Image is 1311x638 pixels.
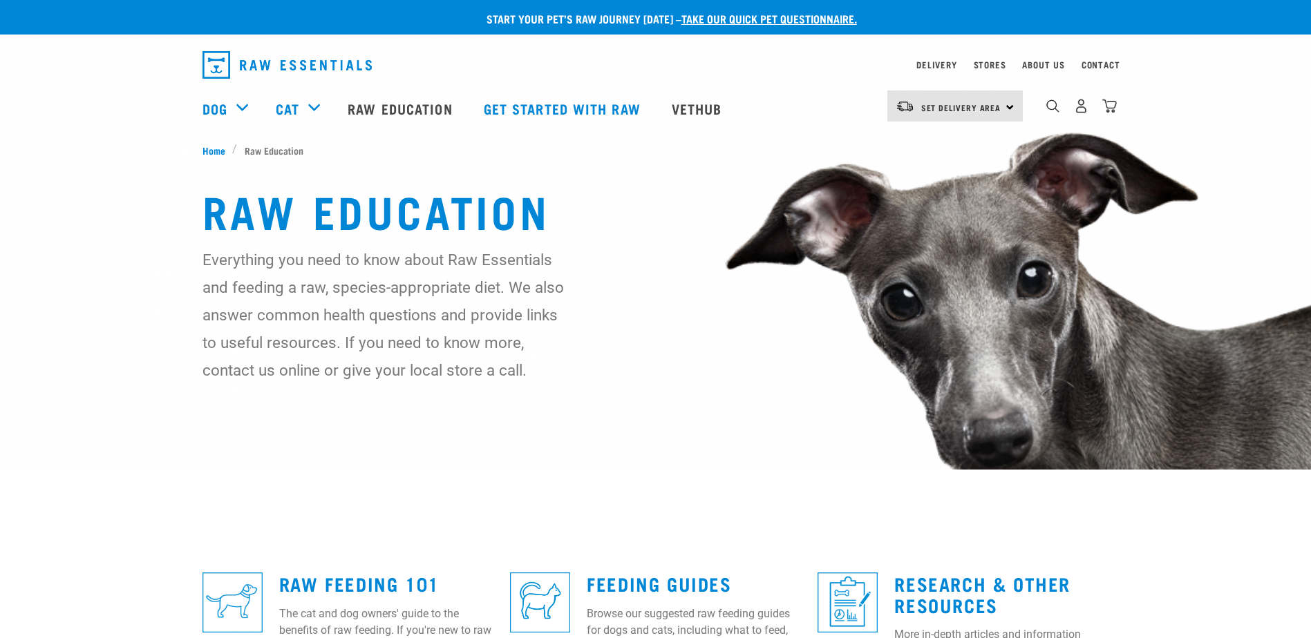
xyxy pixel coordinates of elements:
[974,62,1006,67] a: Stores
[470,81,658,136] a: Get started with Raw
[202,143,233,157] a: Home
[681,15,857,21] a: take our quick pet questionnaire.
[921,105,1001,110] span: Set Delivery Area
[276,98,299,119] a: Cat
[202,143,1109,157] nav: breadcrumbs
[916,62,956,67] a: Delivery
[894,578,1071,610] a: Research & Other Resources
[510,572,570,632] img: re-icons-cat2-sq-blue.png
[202,143,225,157] span: Home
[202,185,1109,235] h1: Raw Education
[1074,99,1088,113] img: user.png
[279,578,440,588] a: Raw Feeding 101
[1082,62,1120,67] a: Contact
[334,81,469,136] a: Raw Education
[191,46,1120,84] nav: dropdown navigation
[1046,99,1059,113] img: home-icon-1@2x.png
[658,81,739,136] a: Vethub
[202,98,227,119] a: Dog
[1022,62,1064,67] a: About Us
[202,246,565,384] p: Everything you need to know about Raw Essentials and feeding a raw, species-appropriate diet. We ...
[1102,99,1117,113] img: home-icon@2x.png
[587,578,731,588] a: Feeding Guides
[896,100,914,113] img: van-moving.png
[202,51,372,79] img: Raw Essentials Logo
[202,572,263,632] img: re-icons-dog3-sq-blue.png
[818,572,878,632] img: re-icons-healthcheck1-sq-blue.png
